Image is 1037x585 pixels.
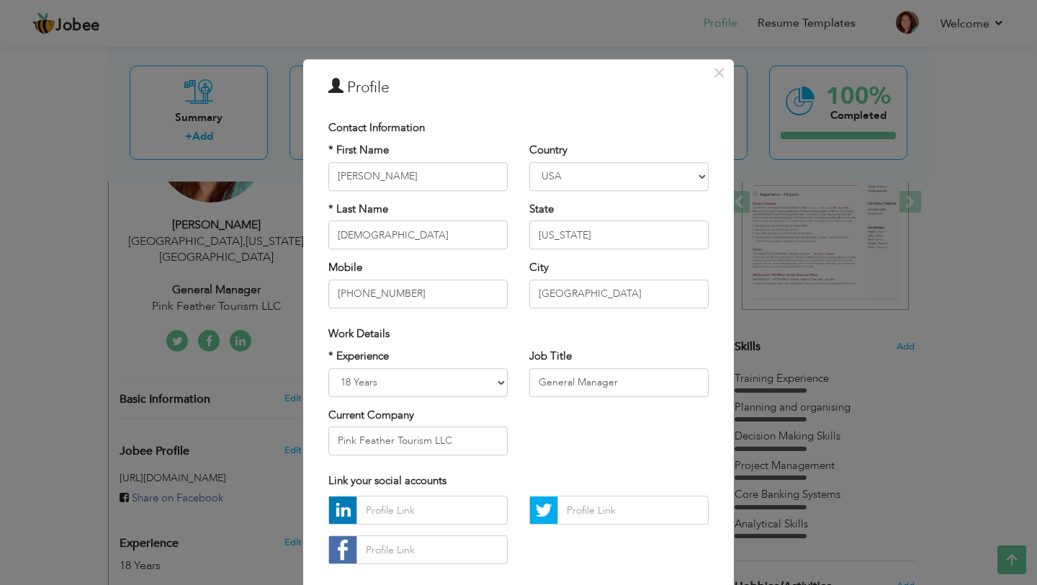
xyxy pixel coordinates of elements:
[329,497,356,524] img: linkedin
[328,473,446,488] span: Link your social accounts
[356,496,508,525] input: Profile Link
[529,260,549,275] label: City
[328,143,389,158] label: * First Name
[328,260,362,275] label: Mobile
[328,349,389,364] label: * Experience
[529,349,572,364] label: Job Title
[529,143,567,158] label: Country
[328,120,425,135] span: Contact Information
[329,537,356,564] img: facebook
[328,326,390,341] span: Work Details
[328,202,388,217] label: * Last Name
[356,536,508,565] input: Profile Link
[328,408,414,423] label: Current Company
[530,497,557,524] img: Twitter
[328,77,709,99] h3: Profile
[529,202,554,217] label: State
[713,60,725,86] span: ×
[557,496,709,525] input: Profile Link
[707,61,730,84] button: Close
